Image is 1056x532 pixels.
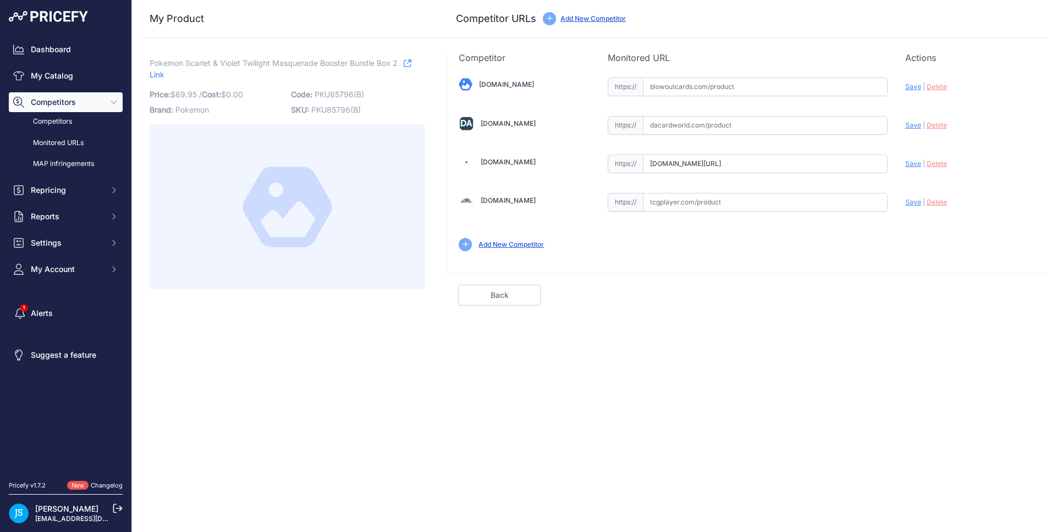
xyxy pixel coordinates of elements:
span: Delete [927,121,947,129]
span: SKU: [291,105,309,114]
span: 0.00 [226,90,243,99]
span: Delete [927,159,947,168]
span: Settings [31,237,103,248]
span: Save [905,121,921,129]
h3: Competitor URLs [456,11,536,26]
a: [DOMAIN_NAME] [481,158,536,166]
span: https:// [608,116,643,135]
img: Pricefy Logo [9,11,88,22]
span: Cost: [202,90,221,99]
span: | [923,82,925,91]
a: [EMAIL_ADDRESS][DOMAIN_NAME] [35,514,150,523]
input: blowoutcards.com/product [643,77,888,96]
a: Alerts [9,303,123,323]
a: [DOMAIN_NAME] [481,196,536,204]
p: $ [150,87,284,102]
p: Competitor [459,51,590,64]
a: Dashboard [9,40,123,59]
span: 69.95 [175,90,197,99]
span: https:// [608,154,643,173]
span: Brand: [150,105,173,114]
span: New [67,481,89,490]
input: dacardworld.com/product [643,116,888,135]
button: Repricing [9,180,123,200]
span: Price: [150,90,170,99]
span: Delete [927,82,947,91]
a: Monitored URLs [9,134,123,153]
span: My Account [31,264,103,275]
span: / $ [199,90,243,99]
a: Link [150,56,411,81]
a: Changelog [91,481,123,489]
p: Actions [905,51,1036,64]
a: Add New Competitor [560,14,626,23]
a: My Catalog [9,66,123,86]
span: https:// [608,77,643,96]
input: steelcitycollectibles.com/product [643,154,888,173]
span: | [923,198,925,206]
button: Settings [9,233,123,253]
span: Pokemon [175,105,209,114]
span: Pokemon Scarlet & Violet Twilight Masquerade Booster Bundle Box 2 [150,56,398,70]
span: Save [905,159,921,168]
a: Suggest a feature [9,345,123,365]
a: Competitors [9,112,123,131]
button: Reports [9,207,123,226]
span: PKU85796(B) [315,90,364,99]
span: Save [905,82,921,91]
div: Pricefy v1.7.2 [9,481,46,490]
button: My Account [9,259,123,279]
span: Repricing [31,185,103,196]
span: | [923,159,925,168]
span: Reports [31,211,103,222]
span: Competitors [31,97,103,108]
span: | [923,121,925,129]
a: Back [458,285,541,306]
nav: Sidebar [9,40,123,468]
span: PKU85796(B) [311,105,361,114]
a: [DOMAIN_NAME] [479,80,534,88]
h3: My Product [150,11,425,26]
span: https:// [608,193,643,212]
a: Add New Competitor [479,240,544,248]
input: tcgplayer.com/product [643,193,888,212]
a: MAP infringements [9,154,123,174]
button: Competitors [9,92,123,112]
a: [DOMAIN_NAME] [481,119,536,128]
p: Monitored URL [608,51,888,64]
span: Delete [927,198,947,206]
span: Code: [291,90,312,99]
span: Save [905,198,921,206]
a: [PERSON_NAME] [35,504,98,513]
